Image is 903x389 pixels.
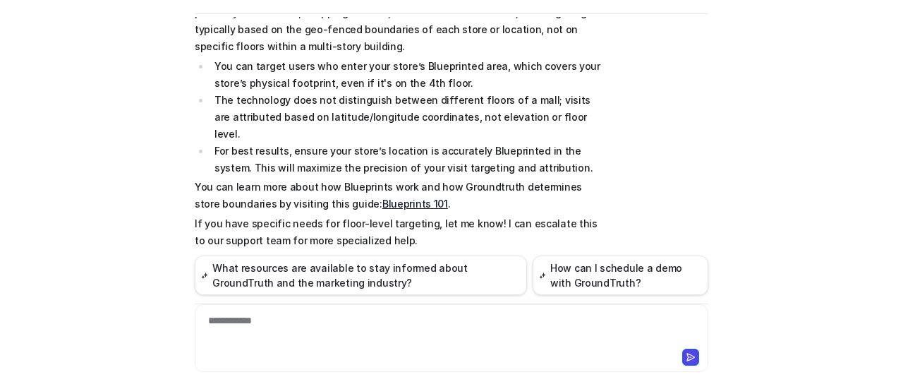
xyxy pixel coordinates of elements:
p: If you have specific needs for floor-level targeting, let me know! I can escalate this to our sup... [195,215,607,249]
button: What resources are available to stay informed about GroundTruth and the marketing industry? [195,256,527,295]
p: You can learn more about how Blueprints work and how Groundtruth determines store boundaries by v... [195,179,607,213]
button: How can I schedule a demo with GroundTruth? [533,256,708,295]
li: The technology does not distinguish between different floors of a mall; visits are attributed bas... [210,92,607,143]
li: You can target users who enter your store’s Blueprinted area, which covers your store’s physical ... [210,58,607,92]
li: For best results, ensure your store’s location is accurately Blueprinted in the system. This will... [210,143,607,176]
a: Blueprints 101 [382,198,448,210]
